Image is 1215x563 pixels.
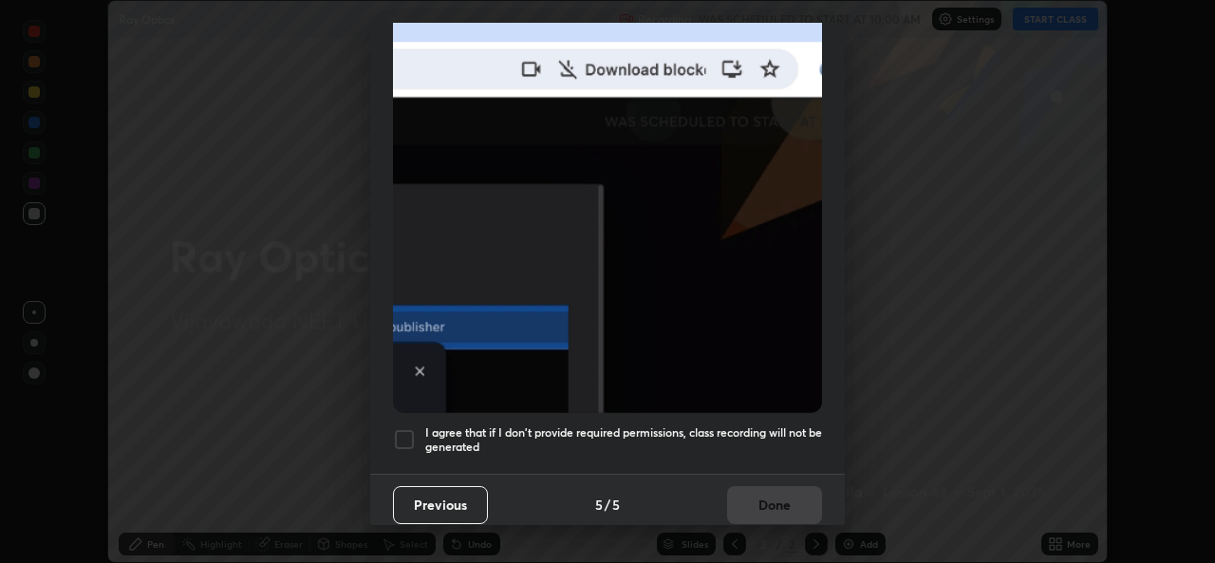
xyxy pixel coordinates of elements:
h4: 5 [612,495,620,515]
h5: I agree that if I don't provide required permissions, class recording will not be generated [425,425,822,455]
h4: / [605,495,610,515]
button: Previous [393,486,488,524]
h4: 5 [595,495,603,515]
